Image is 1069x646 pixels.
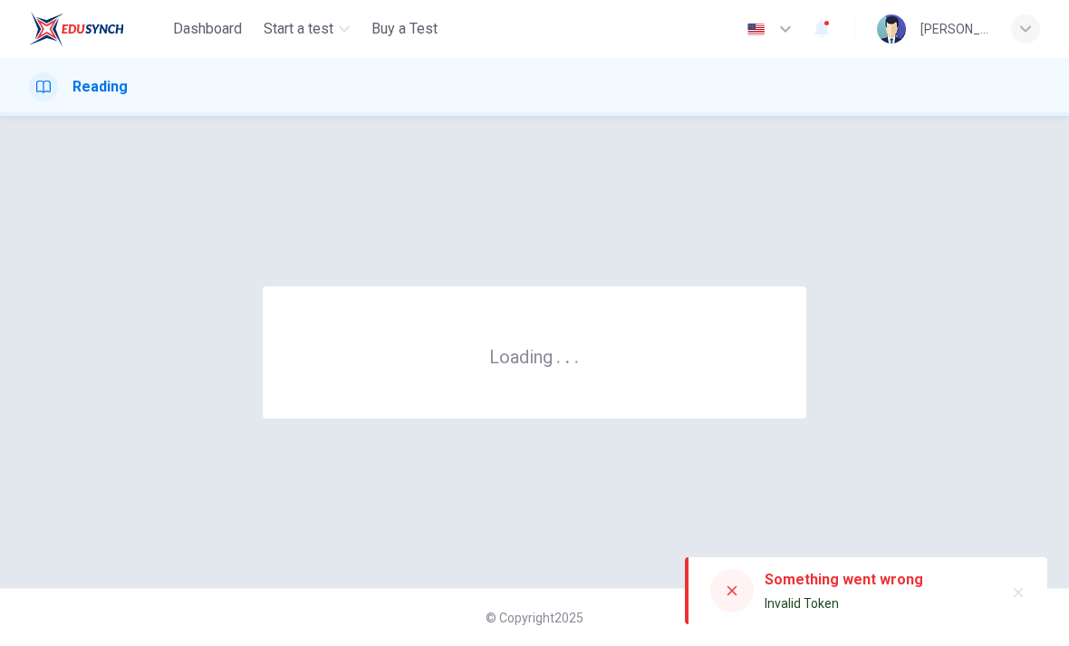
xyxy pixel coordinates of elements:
div: Something went wrong [765,569,923,591]
h6: . [555,340,562,370]
img: ELTC logo [29,11,124,47]
span: © Copyright 2025 [486,611,583,625]
span: Start a test [264,18,333,40]
span: Buy a Test [371,18,438,40]
div: [PERSON_NAME] [920,18,989,40]
a: ELTC logo [29,11,166,47]
span: Invalid Token [765,596,839,611]
img: en [745,23,767,36]
button: Dashboard [166,13,249,45]
h6: . [564,340,571,370]
button: Start a test [256,13,357,45]
img: Profile picture [877,14,906,43]
span: Dashboard [173,18,242,40]
h1: Reading [72,76,128,98]
button: Buy a Test [364,13,445,45]
h6: Loading [489,344,580,368]
h6: . [573,340,580,370]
